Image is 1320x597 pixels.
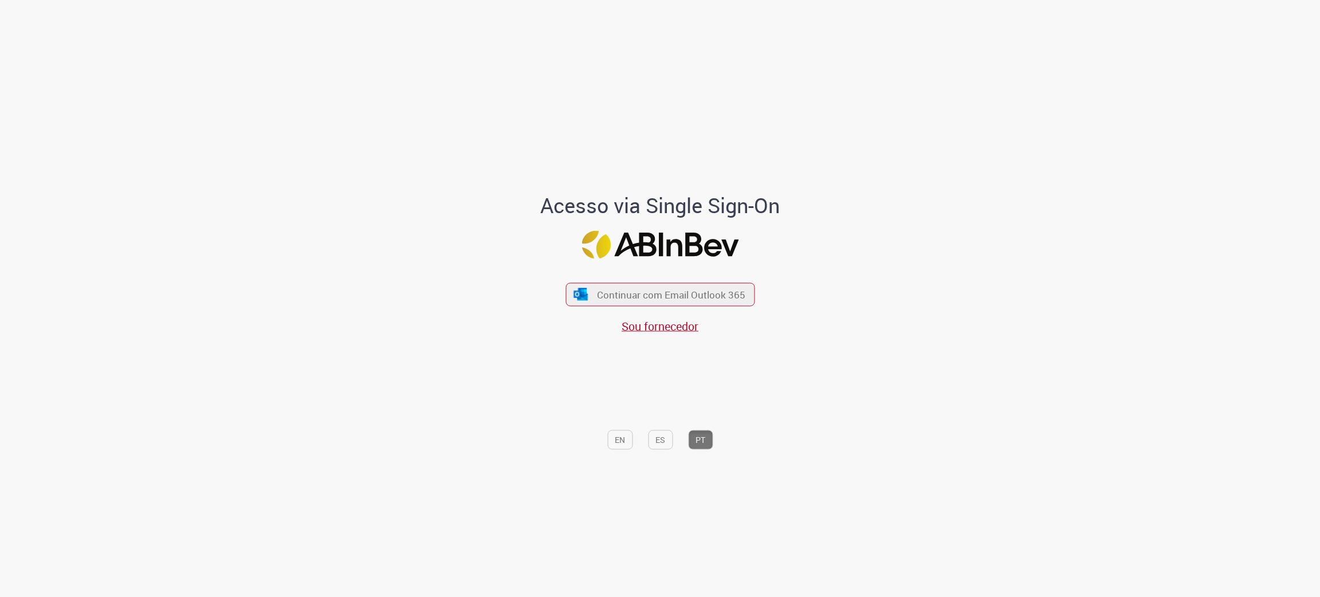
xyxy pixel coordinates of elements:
span: Continuar com Email Outlook 365 [597,288,745,301]
button: ícone Azure/Microsoft 360 Continuar com Email Outlook 365 [565,282,755,306]
a: Sou fornecedor [622,319,698,334]
img: Logo ABInBev [582,231,738,259]
h1: Acesso via Single Sign-On [501,194,819,217]
button: ES [648,430,673,450]
img: ícone Azure/Microsoft 360 [573,288,589,300]
button: PT [688,430,713,450]
button: EN [607,430,632,450]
